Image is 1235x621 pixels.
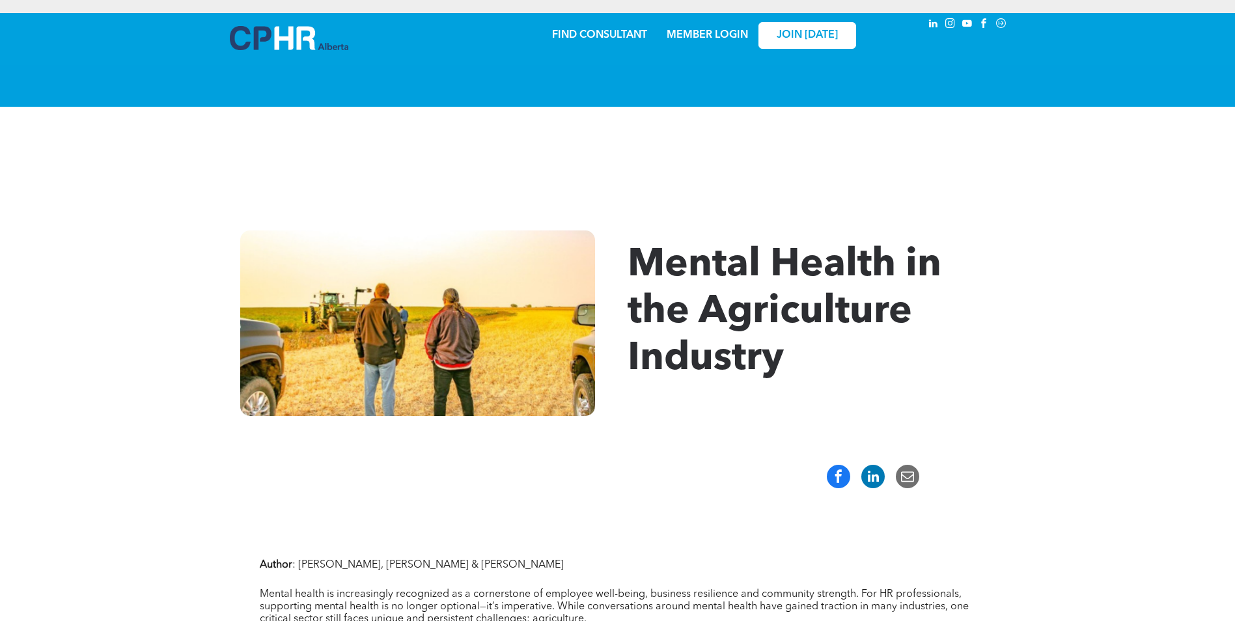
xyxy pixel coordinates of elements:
a: instagram [943,16,958,34]
img: A blue and white logo for cp alberta [230,26,348,50]
a: facebook [977,16,992,34]
strong: Author [260,560,292,570]
a: youtube [960,16,975,34]
span: JOIN [DATE] [777,29,838,42]
a: MEMBER LOGIN [667,30,748,40]
span: Mental Health in the Agriculture Industry [628,246,941,379]
span: : [PERSON_NAME], [PERSON_NAME] & [PERSON_NAME] [292,560,564,570]
a: linkedin [926,16,941,34]
a: FIND CONSULTANT [552,30,647,40]
a: JOIN [DATE] [758,22,856,49]
a: Social network [994,16,1008,34]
